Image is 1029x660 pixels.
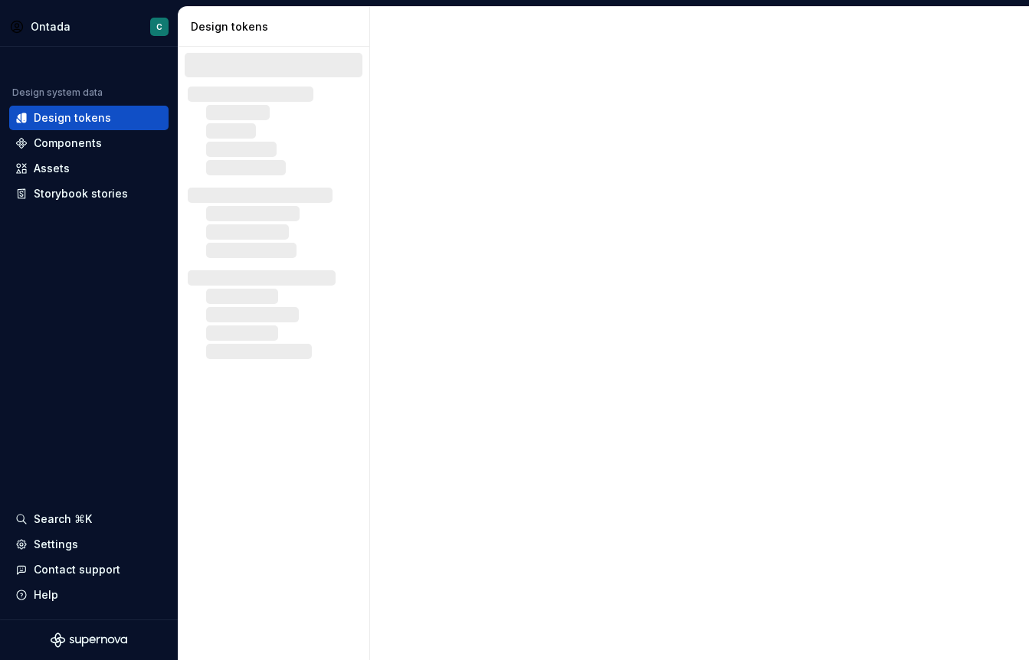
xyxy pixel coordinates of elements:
div: Design tokens [191,19,363,34]
a: Design tokens [9,106,169,130]
div: Design tokens [34,110,111,126]
div: C [156,21,162,33]
button: OntadaC [3,10,175,43]
div: Storybook stories [34,186,128,201]
a: Components [9,131,169,155]
a: Assets [9,156,169,181]
div: Ontada [31,19,70,34]
div: Components [34,136,102,151]
button: Contact support [9,557,169,582]
div: Help [34,587,58,603]
div: Settings [34,537,78,552]
div: Assets [34,161,70,176]
button: Help [9,583,169,607]
svg: Supernova Logo [51,632,127,648]
div: Contact support [34,562,120,577]
div: Search ⌘K [34,511,92,527]
button: Search ⌘K [9,507,169,531]
a: Storybook stories [9,181,169,206]
div: Design system data [12,87,103,99]
a: Settings [9,532,169,557]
